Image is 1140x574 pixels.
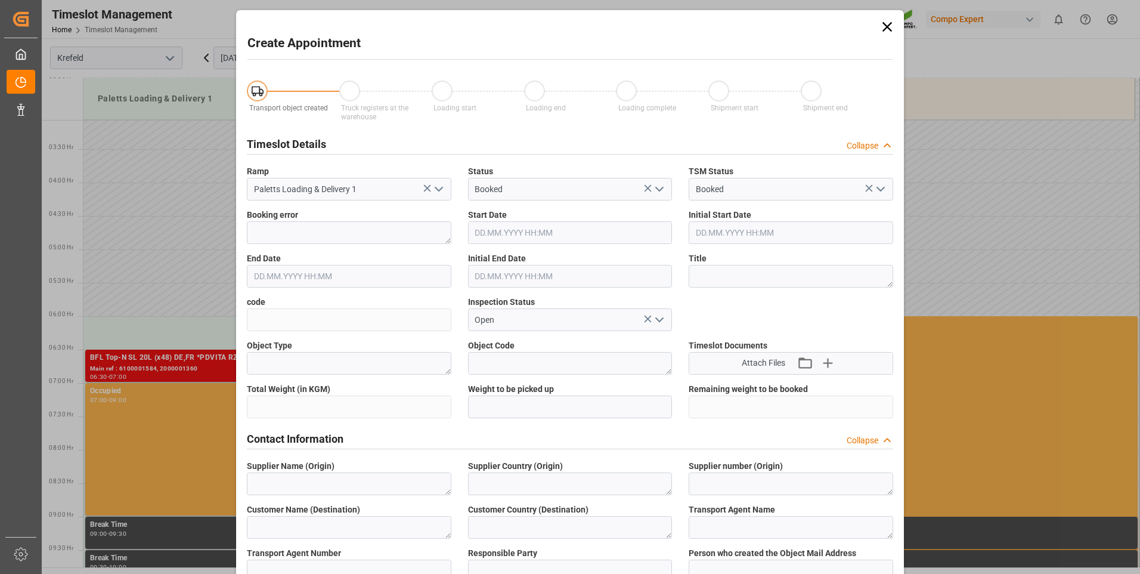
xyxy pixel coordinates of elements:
[468,460,563,473] span: Supplier Country (Origin)
[247,431,343,447] h2: Contact Information
[247,209,298,221] span: Booking error
[247,340,292,352] span: Object Type
[468,165,493,178] span: Status
[468,252,526,265] span: Initial End Date
[803,104,848,112] span: Shipment end
[742,357,785,369] span: Attach Files
[618,104,676,112] span: Loading complete
[689,460,783,473] span: Supplier number (Origin)
[847,140,878,152] div: Collapse
[247,178,451,200] input: Type to search/select
[247,547,341,560] span: Transport Agent Number
[468,547,537,560] span: Responsible Party
[468,221,673,244] input: DD.MM.YYYY HH:MM
[468,504,588,516] span: Customer Country (Destination)
[689,165,733,178] span: TSM Status
[468,383,554,396] span: Weight to be picked up
[468,209,507,221] span: Start Date
[526,104,566,112] span: Loading end
[468,340,515,352] span: Object Code
[247,165,269,178] span: Ramp
[247,34,361,53] h2: Create Appointment
[711,104,758,112] span: Shipment start
[468,265,673,288] input: DD.MM.YYYY HH:MM
[247,252,281,265] span: End Date
[247,265,451,288] input: DD.MM.YYYY HH:MM
[689,252,707,265] span: Title
[689,547,856,560] span: Person who created the Object Mail Address
[650,311,668,329] button: open menu
[847,434,878,447] div: Collapse
[689,383,808,396] span: Remaining weight to be booked
[247,136,326,152] h2: Timeslot Details
[468,178,673,200] input: Type to search/select
[689,340,767,352] span: Timeslot Documents
[650,180,668,199] button: open menu
[468,296,535,308] span: Inspection Status
[689,209,751,221] span: Initial Start Date
[247,296,265,308] span: code
[871,180,888,199] button: open menu
[247,383,330,396] span: Total Weight (in KGM)
[429,180,447,199] button: open menu
[689,504,775,516] span: Transport Agent Name
[433,104,476,112] span: Loading start
[341,104,408,121] span: Truck registers at the warehouse
[249,104,328,112] span: Transport object created
[247,504,360,516] span: Customer Name (Destination)
[689,221,893,244] input: DD.MM.YYYY HH:MM
[247,460,334,473] span: Supplier Name (Origin)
